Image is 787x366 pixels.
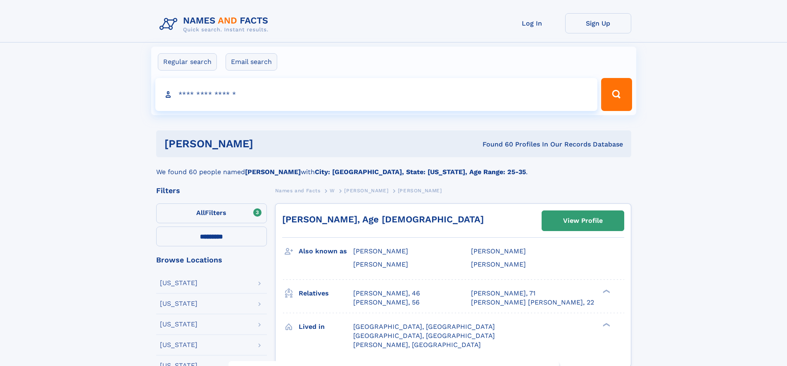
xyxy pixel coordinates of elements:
[471,298,594,307] a: [PERSON_NAME] [PERSON_NAME], 22
[499,13,565,33] a: Log In
[353,323,495,331] span: [GEOGRAPHIC_DATA], [GEOGRAPHIC_DATA]
[353,247,408,255] span: [PERSON_NAME]
[164,139,368,149] h1: [PERSON_NAME]
[156,187,267,194] div: Filters
[330,188,335,194] span: W
[156,256,267,264] div: Browse Locations
[398,188,442,194] span: [PERSON_NAME]
[315,168,526,176] b: City: [GEOGRAPHIC_DATA], State: [US_STATE], Age Range: 25-35
[353,298,420,307] a: [PERSON_NAME], 56
[160,300,197,307] div: [US_STATE]
[353,289,420,298] a: [PERSON_NAME], 46
[563,211,603,230] div: View Profile
[156,13,275,35] img: Logo Names and Facts
[299,286,353,300] h3: Relatives
[245,168,301,176] b: [PERSON_NAME]
[158,53,217,71] label: Regular search
[275,185,321,196] a: Names and Facts
[160,280,197,286] div: [US_STATE]
[330,185,335,196] a: W
[156,157,631,177] div: We found 60 people named with .
[160,321,197,328] div: [US_STATE]
[155,78,598,111] input: search input
[565,13,631,33] a: Sign Up
[471,260,526,268] span: [PERSON_NAME]
[353,341,481,349] span: [PERSON_NAME], [GEOGRAPHIC_DATA]
[601,288,611,294] div: ❯
[601,322,611,327] div: ❯
[471,247,526,255] span: [PERSON_NAME]
[226,53,277,71] label: Email search
[299,320,353,334] h3: Lived in
[368,140,623,149] div: Found 60 Profiles In Our Records Database
[196,209,205,217] span: All
[601,78,632,111] button: Search Button
[282,214,484,224] a: [PERSON_NAME], Age [DEMOGRAPHIC_DATA]
[156,203,267,223] label: Filters
[344,188,388,194] span: [PERSON_NAME]
[353,332,495,340] span: [GEOGRAPHIC_DATA], [GEOGRAPHIC_DATA]
[353,260,408,268] span: [PERSON_NAME]
[299,244,353,258] h3: Also known as
[542,211,624,231] a: View Profile
[344,185,388,196] a: [PERSON_NAME]
[160,342,197,348] div: [US_STATE]
[471,289,535,298] a: [PERSON_NAME], 71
